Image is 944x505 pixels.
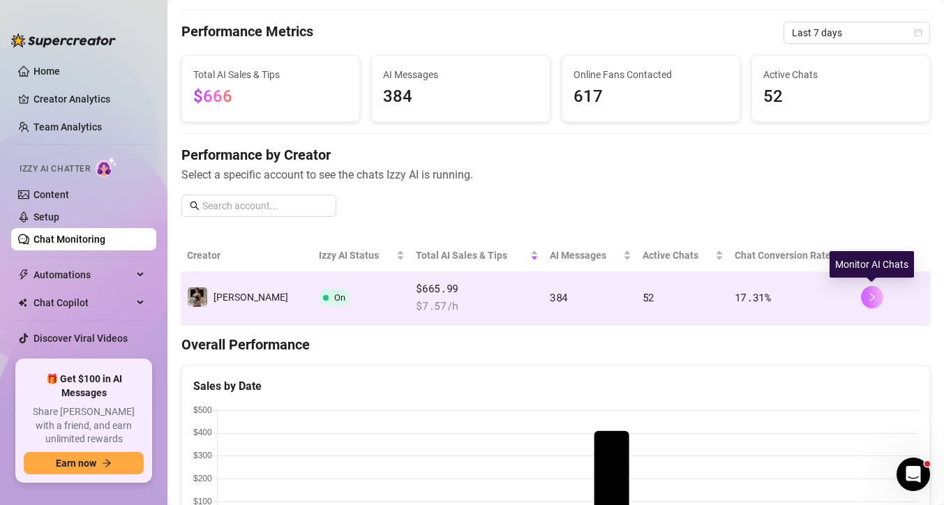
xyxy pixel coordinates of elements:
[33,234,105,245] a: Chat Monitoring
[410,239,544,272] th: Total AI Sales & Tips
[188,287,207,307] img: Billie
[550,290,568,304] span: 384
[313,239,410,272] th: Izzy AI Status
[102,458,112,468] span: arrow-right
[181,166,930,183] span: Select a specific account to see the chats Izzy AI is running.
[33,189,69,200] a: Content
[643,290,654,304] span: 52
[181,335,930,354] h4: Overall Performance
[181,239,313,272] th: Creator
[33,264,133,286] span: Automations
[643,248,712,263] span: Active Chats
[33,333,128,344] a: Discover Viral Videos
[33,292,133,314] span: Chat Copilot
[735,290,771,304] span: 17.31 %
[33,66,60,77] a: Home
[729,239,855,272] th: Chat Conversion Rate
[20,163,90,176] span: Izzy AI Chatter
[56,458,96,469] span: Earn now
[763,84,918,110] span: 52
[24,405,144,446] span: Share [PERSON_NAME] with a friend, and earn unlimited rewards
[867,292,877,302] span: right
[416,248,527,263] span: Total AI Sales & Tips
[550,248,620,263] span: AI Messages
[18,298,27,308] img: Chat Copilot
[914,29,922,37] span: calendar
[574,84,728,110] span: 617
[763,67,918,82] span: Active Chats
[193,377,918,395] div: Sales by Date
[383,84,538,110] span: 384
[861,286,883,308] button: right
[33,88,145,110] a: Creator Analytics
[574,67,728,82] span: Online Fans Contacted
[202,198,328,213] input: Search account...
[193,67,348,82] span: Total AI Sales & Tips
[181,145,930,165] h4: Performance by Creator
[190,201,200,211] span: search
[383,67,538,82] span: AI Messages
[24,452,144,474] button: Earn nowarrow-right
[33,211,59,223] a: Setup
[18,269,29,280] span: thunderbolt
[416,298,539,315] span: $ 7.57 /h
[334,292,345,303] span: On
[96,157,117,177] img: AI Chatter
[319,248,394,263] span: Izzy AI Status
[830,251,914,278] div: Monitor AI Chats
[637,239,729,272] th: Active Chats
[213,292,288,303] span: [PERSON_NAME]
[416,280,539,297] span: $665.99
[897,458,930,491] iframe: Intercom live chat
[544,239,637,272] th: AI Messages
[33,121,102,133] a: Team Analytics
[792,22,922,43] span: Last 7 days
[24,372,144,400] span: 🎁 Get $100 in AI Messages
[181,22,313,44] h4: Performance Metrics
[11,33,116,47] img: logo-BBDzfeDw.svg
[193,86,232,106] span: $666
